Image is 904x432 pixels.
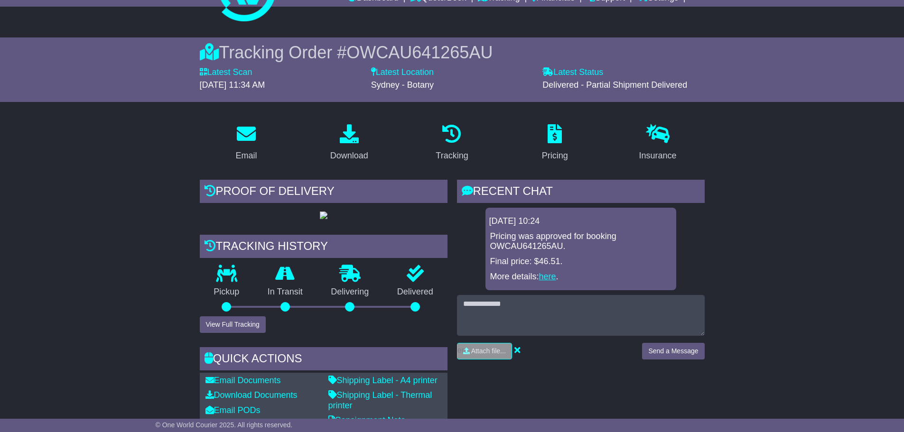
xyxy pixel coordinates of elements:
a: Pricing [536,121,574,165]
a: Consignment Note [328,415,406,425]
img: GetPodImage [320,211,327,219]
a: Shipping Label - A4 printer [328,376,438,385]
label: Latest Status [542,67,603,78]
div: Download [330,149,368,162]
div: Quick Actions [200,347,447,373]
span: OWCAU641265AU [346,43,493,62]
p: In Transit [253,287,317,297]
p: Delivering [317,287,383,297]
span: Delivered - Partial Shipment Delivered [542,80,687,90]
a: here [539,272,556,281]
span: Sydney - Botany [371,80,434,90]
span: © One World Courier 2025. All rights reserved. [156,421,293,429]
label: Latest Scan [200,67,252,78]
button: Send a Message [642,343,704,359]
div: Email [235,149,257,162]
p: Pricing was approved for booking OWCAU641265AU. [490,231,671,252]
div: Tracking history [200,235,447,260]
div: Pricing [542,149,568,162]
a: Download Documents [205,390,298,400]
p: More details: . [490,272,671,282]
span: [DATE] 11:34 AM [200,80,265,90]
a: Email Documents [205,376,281,385]
div: RECENT CHAT [457,180,705,205]
div: Insurance [639,149,677,162]
div: Proof of Delivery [200,180,447,205]
button: View Full Tracking [200,316,266,333]
div: Tracking Order # [200,42,705,63]
div: [DATE] 10:24 [489,216,672,227]
a: Email PODs [205,405,261,415]
p: Pickup [200,287,254,297]
a: Tracking [429,121,474,165]
a: Download [324,121,374,165]
a: Email [229,121,263,165]
p: Delivered [383,287,447,297]
label: Latest Location [371,67,434,78]
p: Final price: $46.51. [490,257,671,267]
a: Insurance [633,121,683,165]
a: Shipping Label - Thermal printer [328,390,432,410]
div: Tracking [436,149,468,162]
